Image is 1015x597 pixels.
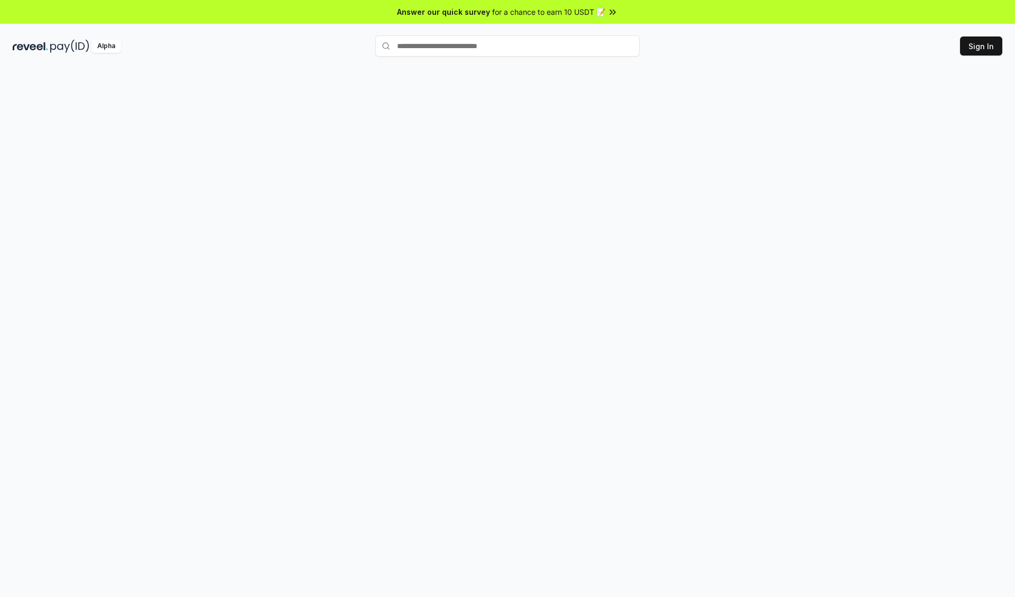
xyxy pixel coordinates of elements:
div: Alpha [91,40,121,53]
img: pay_id [50,40,89,53]
span: Answer our quick survey [397,6,490,17]
img: reveel_dark [13,40,48,53]
span: for a chance to earn 10 USDT 📝 [492,6,605,17]
button: Sign In [960,36,1002,56]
